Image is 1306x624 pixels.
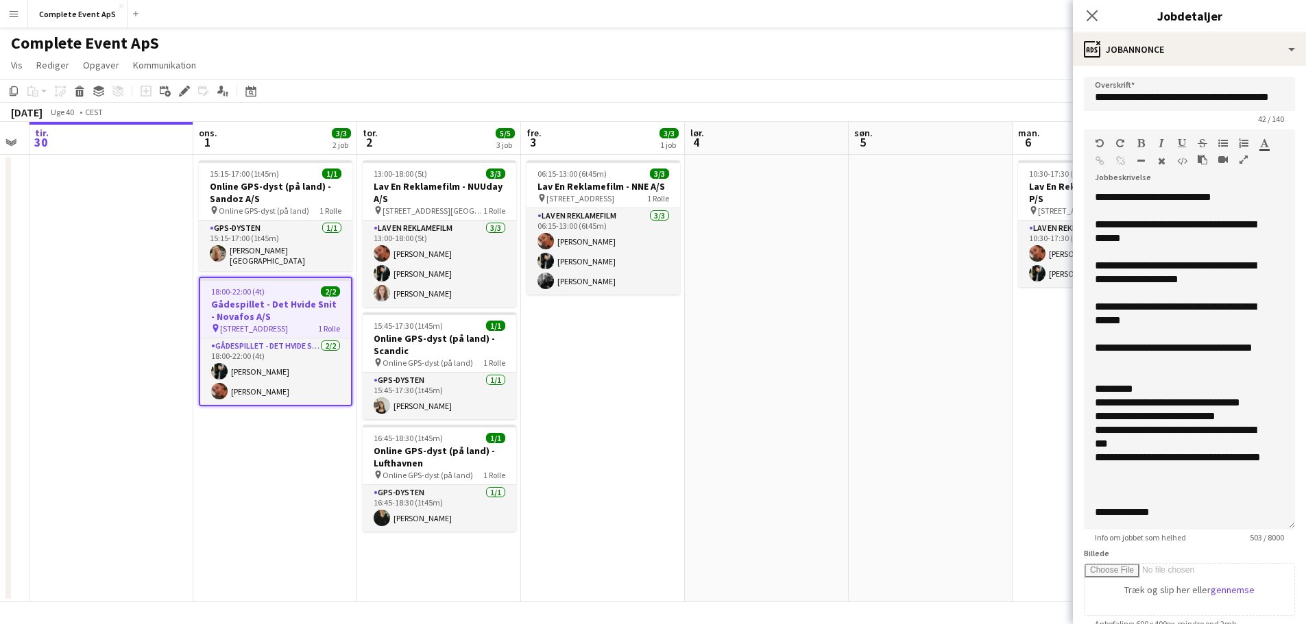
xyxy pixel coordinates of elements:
span: tor. [363,127,378,139]
button: Fed [1136,138,1146,149]
span: 2 [361,134,378,150]
span: 15:45-17:30 (1t45m) [374,321,443,331]
div: 3 job [496,140,514,150]
span: 1/1 [486,321,505,331]
h3: Gådespillet - Det Hvide Snit - Novafos A/S [200,298,351,323]
h3: Online GPS-dyst (på land) - Lufthavnen [363,445,516,469]
app-card-role: Lav En Reklamefilm3/306:15-13:00 (6t45m)[PERSON_NAME][PERSON_NAME][PERSON_NAME] [527,208,680,295]
span: Info om jobbet som helhed [1084,532,1197,542]
span: 1 Rolle [319,205,341,216]
app-card-role: GPS-dysten1/116:45-18:30 (1t45m)[PERSON_NAME] [363,485,516,532]
span: 3 [524,134,542,150]
span: 30 [33,134,49,150]
button: Vandret linje [1136,155,1146,166]
app-job-card: 15:45-17:30 (1t45m)1/1Online GPS-dyst (på land) - Scandic Online GPS-dyst (på land)1 RolleGPS-dys... [363,312,516,419]
app-card-role: Lav En Reklamefilm2/210:30-17:30 (7t)[PERSON_NAME][PERSON_NAME] [1018,221,1172,287]
span: 6 [1016,134,1040,150]
button: Tekstfarve [1259,138,1269,149]
span: 4 [688,134,704,150]
app-card-role: GPS-dysten1/115:15-17:00 (1t45m)[PERSON_NAME][GEOGRAPHIC_DATA] [199,221,352,271]
app-job-card: 06:15-13:00 (6t45m)3/3Lav En Reklamefilm - NNE A/S [STREET_ADDRESS]1 RolleLav En Reklamefilm3/306... [527,160,680,295]
app-card-role: Lav En Reklamefilm3/313:00-18:00 (5t)[PERSON_NAME][PERSON_NAME][PERSON_NAME] [363,221,516,307]
h3: Online GPS-dyst (på land) - Sandoz A/S [199,180,352,205]
span: 3/3 [486,169,505,179]
span: 3/3 [660,128,679,138]
span: Online GPS-dyst (på land) [219,205,309,216]
span: 10:30-17:30 (7t) [1029,169,1083,179]
button: Complete Event ApS [28,1,128,27]
h3: Lav En Reklamefilm - Fibia P/S [1018,180,1172,205]
app-job-card: 10:30-17:30 (7t)2/2Lav En Reklamefilm - Fibia P/S [STREET_ADDRESS]1 RolleLav En Reklamefilm2/210:... [1018,160,1172,287]
span: tir. [35,127,49,139]
h3: Jobdetaljer [1073,7,1306,25]
span: man. [1018,127,1040,139]
button: Gennemstreget [1198,138,1207,149]
span: Vis [11,59,23,71]
a: Vis [5,56,28,74]
span: lør. [690,127,704,139]
h1: Complete Event ApS [11,33,159,53]
h3: Lav En Reklamefilm - NUUday A/S [363,180,516,205]
button: HTML-kode [1177,155,1187,166]
span: Online GPS-dyst (på land) [383,470,473,480]
span: 42 / 140 [1247,114,1295,124]
span: [STREET_ADDRESS][GEOGRAPHIC_DATA] [383,205,483,216]
span: ons. [199,127,217,139]
span: 3/3 [650,169,669,179]
div: 2 job [332,140,350,150]
app-job-card: 18:00-22:00 (4t)2/2Gådespillet - Det Hvide Snit - Novafos A/S [STREET_ADDRESS]1 RolleGådespillet ... [199,277,352,406]
h3: Online GPS-dyst (på land) - Scandic [363,332,516,357]
span: 503 / 8000 [1239,532,1295,542]
span: 18:00-22:00 (4t) [211,286,265,297]
a: Opgaver [77,56,125,74]
span: 5 [852,134,873,150]
span: 1 Rolle [483,358,505,368]
app-job-card: 15:15-17:00 (1t45m)1/1Online GPS-dyst (på land) - Sandoz A/S Online GPS-dyst (på land)1 RolleGPS-... [199,160,352,271]
app-job-card: 13:00-18:00 (5t)3/3Lav En Reklamefilm - NUUday A/S [STREET_ADDRESS][GEOGRAPHIC_DATA]1 RolleLav En... [363,160,516,307]
div: [DATE] [11,105,43,119]
span: Kommunikation [133,59,196,71]
span: 1/1 [322,169,341,179]
span: 1 Rolle [647,193,669,203]
button: Fortryd [1095,138,1104,149]
button: Kursiv [1157,138,1166,149]
app-card-role: GPS-dysten1/115:45-17:30 (1t45m)[PERSON_NAME] [363,373,516,419]
span: 1 [197,134,217,150]
div: 1 job [660,140,678,150]
span: 16:45-18:30 (1t45m) [374,433,443,443]
span: [STREET_ADDRESS] [1038,205,1106,216]
button: Sæt ind som almindelig tekst [1198,154,1207,165]
span: 13:00-18:00 (5t) [374,169,427,179]
span: 1 Rolle [483,205,505,216]
span: 15:15-17:00 (1t45m) [210,169,279,179]
button: Ryd formatering [1157,155,1166,166]
span: [STREET_ADDRESS] [220,323,288,334]
span: [STREET_ADDRESS] [546,193,614,203]
a: Rediger [31,56,75,74]
span: søn. [854,127,873,139]
app-job-card: 16:45-18:30 (1t45m)1/1Online GPS-dyst (på land) - Lufthavnen Online GPS-dyst (på land)1 RolleGPS-... [363,425,516,532]
span: 1 Rolle [483,470,505,480]
button: Fuld skærm [1239,154,1248,165]
span: 2/2 [321,286,340,297]
span: 1/1 [486,433,505,443]
a: Kommunikation [128,56,202,74]
span: 1 Rolle [318,323,340,334]
span: Opgaver [83,59,119,71]
span: Rediger [36,59,69,71]
app-card-role: Gådespillet - Det Hvide Snit2/218:00-22:00 (4t)[PERSON_NAME][PERSON_NAME] [200,338,351,405]
span: 3/3 [332,128,351,138]
span: Online GPS-dyst (på land) [383,358,473,368]
button: Ordnet liste [1239,138,1248,149]
span: 06:15-13:00 (6t45m) [537,169,607,179]
div: Jobannonce [1073,33,1306,66]
span: 5/5 [496,128,515,138]
button: Understregning [1177,138,1187,149]
div: CEST [85,107,103,117]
